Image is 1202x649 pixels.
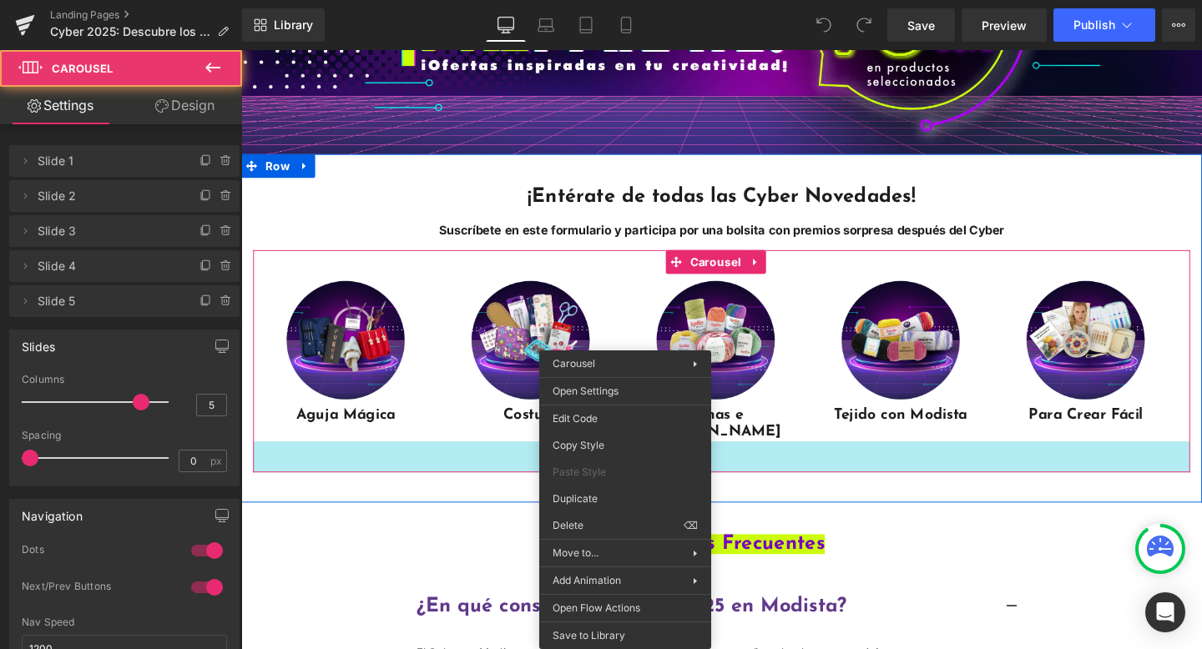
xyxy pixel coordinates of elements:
h3: Aguja Mágica [13,375,207,393]
span: px [210,455,225,466]
span: Publish [1073,18,1115,32]
div: Dots [22,543,174,561]
a: Design [124,87,245,124]
span: Carousel [553,357,595,370]
h3: Lanas e [PERSON_NAME] [402,375,596,412]
h3: Costura [207,375,402,393]
div: Columns [22,374,227,385]
a: Laptop [526,8,566,42]
button: Redo [847,8,881,42]
a: Preview [962,8,1047,42]
div: Spacing [22,430,227,441]
span: Slide 3 [38,215,178,247]
span: El Cyber en Modista es nuestra gran campaña de descuentos online, donde encontrarás [184,626,667,640]
strong: Suscríbete en este formulario y participa por una bolsita con premios sorpresa después del Cyber [208,181,802,197]
span: Slide 5 [38,285,178,317]
div: Nav Speed [22,616,227,628]
a: Tablet [566,8,606,42]
span: Paste Style [553,465,698,480]
span: ⌫ [684,518,698,533]
button: More [1162,8,1195,42]
div: Next/Prev Buttons [22,580,174,597]
h3: Para Crear Fácil [790,375,985,393]
a: Landing Pages [50,8,242,22]
span: Slide 1 [38,145,178,177]
span: Save to Library [553,628,698,643]
span: ¡Entérate de todas las Cyber Novedades! [301,143,709,164]
a: Expand / Collapse [530,210,552,235]
span: Delete [553,518,684,533]
div: Open Intercom Messenger [1145,592,1185,632]
span: Edit Code [553,411,698,426]
div: Slides [22,330,55,354]
span: Duplicate [553,491,698,506]
span: Move to... [553,546,693,561]
a: Mobile [606,8,646,42]
span: ¿En qué consiste el “Cyber” 2025 en Modista? [184,574,637,595]
span: Carousel [52,62,113,75]
span: Open Settings [553,384,698,399]
span: Copy Style [553,438,698,453]
span: Open Flow Actions [553,601,698,616]
span: Preview [982,17,1027,34]
span: Cyber 2025: Descubre los Mejores Precios | Modista [50,25,210,38]
span: Add Animation [553,573,693,588]
a: New Library [242,8,325,42]
span: Carousel [467,210,529,235]
span: Slide 4 [38,250,178,282]
div: Navigation [22,500,83,523]
span: Save [907,17,935,34]
a: Desktop [486,8,526,42]
a: Expand / Collapse [56,109,78,134]
span: Slide 2 [38,180,178,212]
span: Row [22,109,56,134]
button: Undo [807,8,841,42]
h3: Tejido con Modista [596,375,790,393]
button: Publish [1053,8,1155,42]
span: Preguntas Frecuentes [396,509,614,530]
span: Library [274,18,313,33]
